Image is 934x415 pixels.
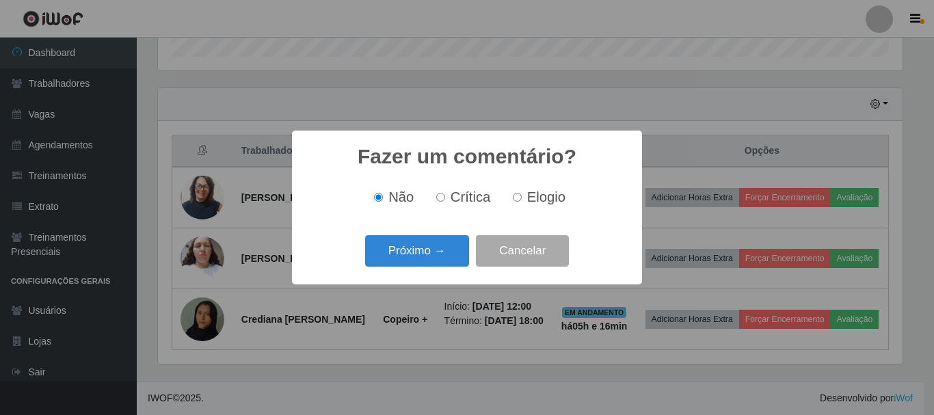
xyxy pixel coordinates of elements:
input: Crítica [436,193,445,202]
span: Crítica [451,189,491,204]
h2: Fazer um comentário? [358,144,576,169]
span: Elogio [527,189,565,204]
input: Elogio [513,193,522,202]
span: Não [388,189,414,204]
button: Cancelar [476,235,569,267]
input: Não [374,193,383,202]
button: Próximo → [365,235,469,267]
